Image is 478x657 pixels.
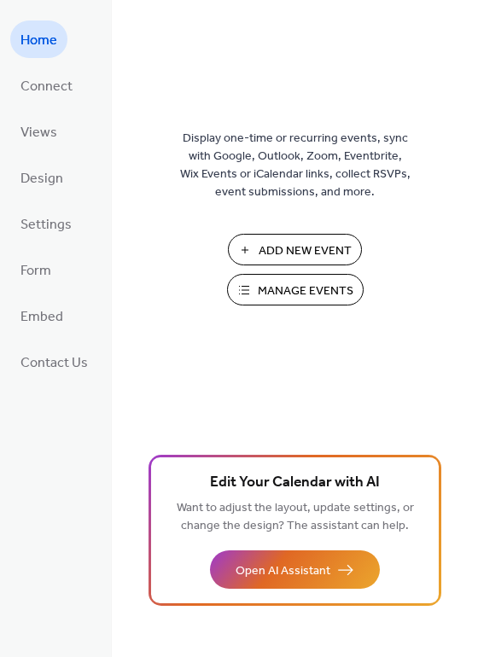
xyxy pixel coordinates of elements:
span: Contact Us [20,350,88,377]
span: Home [20,27,57,55]
a: Embed [10,297,73,334]
span: Form [20,258,51,285]
a: Connect [10,67,83,104]
a: Form [10,251,61,288]
button: Manage Events [227,274,364,305]
button: Add New Event [228,234,362,265]
span: Views [20,119,57,147]
a: Views [10,113,67,150]
span: Edit Your Calendar with AI [210,471,380,495]
span: Settings [20,212,72,239]
span: Manage Events [258,282,353,300]
a: Contact Us [10,343,98,381]
button: Open AI Assistant [210,550,380,589]
span: Design [20,166,63,193]
span: Open AI Assistant [236,562,330,580]
span: Embed [20,304,63,331]
a: Settings [10,205,82,242]
span: Add New Event [259,242,352,260]
span: Display one-time or recurring events, sync with Google, Outlook, Zoom, Eventbrite, Wix Events or ... [180,130,411,201]
span: Want to adjust the layout, update settings, or change the design? The assistant can help. [177,497,414,538]
a: Design [10,159,73,196]
a: Home [10,20,67,58]
span: Connect [20,73,73,101]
